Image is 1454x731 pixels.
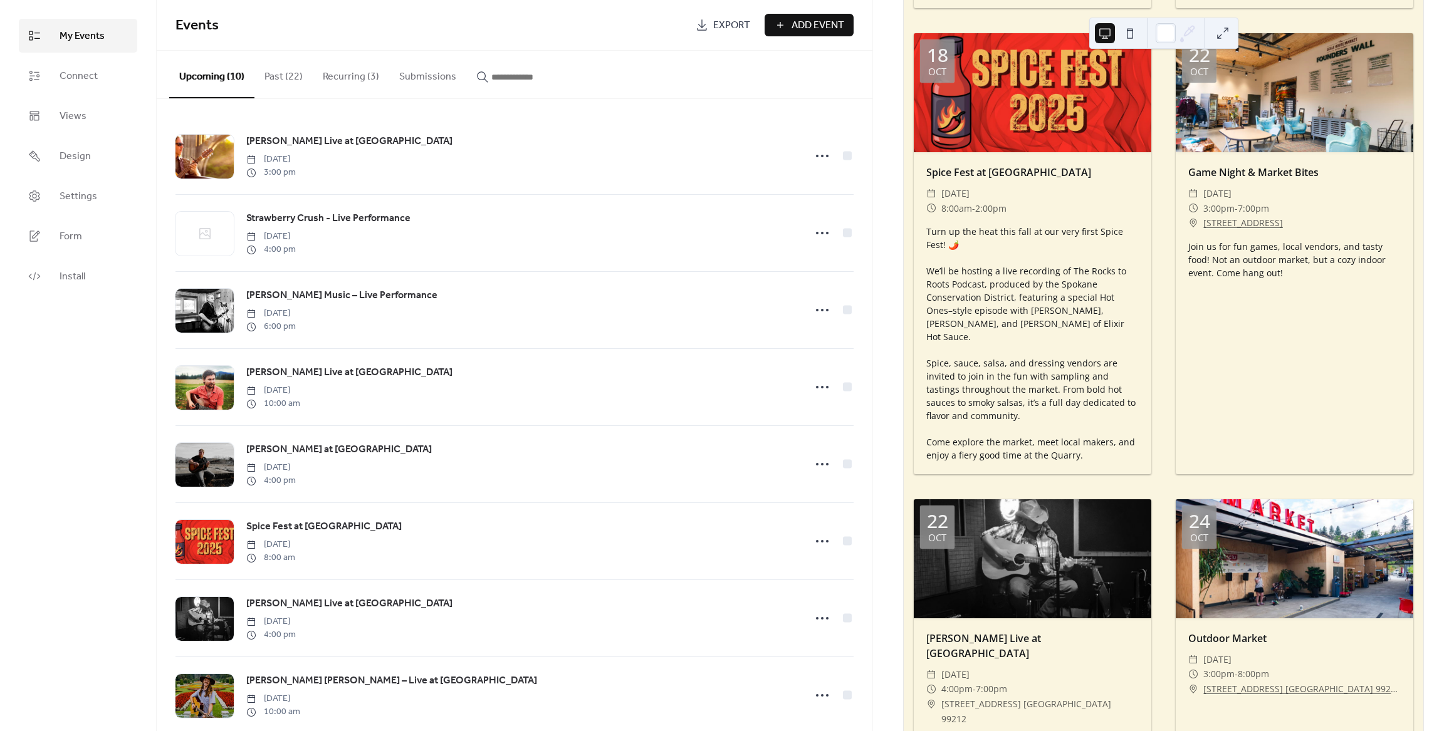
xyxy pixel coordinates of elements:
span: [PERSON_NAME] at [GEOGRAPHIC_DATA] [246,442,432,457]
a: Export [686,14,760,36]
span: 4:00 pm [246,628,296,641]
a: Strawberry Crush - Live Performance [246,210,411,227]
div: Game Night & Market Bites [1176,165,1413,180]
a: [PERSON_NAME] Live at [GEOGRAPHIC_DATA] [246,596,452,612]
span: [DATE] [941,186,970,201]
div: ​ [1188,215,1198,231]
a: [STREET_ADDRESS] [GEOGRAPHIC_DATA] 99212 [1203,682,1401,697]
span: [PERSON_NAME] Live at [GEOGRAPHIC_DATA] [246,134,452,149]
a: Views [19,99,137,133]
a: [PERSON_NAME] Music – Live Performance [246,288,437,304]
span: [STREET_ADDRESS] [GEOGRAPHIC_DATA] 99212 [941,697,1139,727]
span: - [973,682,976,697]
span: 3:00pm [1203,201,1235,216]
button: Submissions [389,51,466,97]
span: 4:00pm [941,682,973,697]
a: Design [19,139,137,173]
span: 10:00 am [246,705,300,718]
span: Design [60,149,91,164]
span: 4:00 pm [246,243,296,256]
a: Spice Fest at [GEOGRAPHIC_DATA] [246,519,402,535]
button: Recurring (3) [313,51,389,97]
span: [PERSON_NAME] Live at [GEOGRAPHIC_DATA] [246,596,452,611]
a: Form [19,219,137,253]
span: - [1235,201,1238,216]
span: [DATE] [246,384,300,397]
span: [DATE] [246,692,300,705]
div: ​ [926,667,936,682]
div: ​ [926,186,936,201]
div: ​ [1188,682,1198,697]
span: 8:00 am [246,551,295,564]
span: 3:00 pm [246,166,296,179]
div: Oct [928,533,946,542]
a: My Events [19,19,137,53]
a: [PERSON_NAME] at [GEOGRAPHIC_DATA] [246,442,432,458]
span: [PERSON_NAME] Live at [GEOGRAPHIC_DATA] [246,365,452,380]
div: Spice Fest at [GEOGRAPHIC_DATA] [914,165,1151,180]
span: [DATE] [246,230,296,243]
span: 7:00pm [976,682,1007,697]
span: [DATE] [1203,186,1232,201]
div: Oct [1190,67,1208,76]
div: Outdoor Market [1176,631,1413,646]
div: Join us for fun games, local vendors, and tasty food! Not an outdoor market, but a cozy indoor ev... [1176,240,1413,279]
span: 8:00pm [1238,666,1269,682]
span: 8:00am [941,201,972,216]
span: [PERSON_NAME] Music – Live Performance [246,288,437,303]
button: Add Event [765,14,854,36]
div: Oct [928,67,946,76]
span: [DATE] [246,461,296,474]
div: 24 [1189,512,1210,531]
div: ​ [1188,652,1198,667]
button: Upcoming (10) [169,51,254,98]
span: 7:00pm [1238,201,1269,216]
div: Oct [1190,533,1208,542]
span: Form [60,229,82,244]
span: - [972,201,975,216]
div: 18 [927,46,948,65]
div: [PERSON_NAME] Live at [GEOGRAPHIC_DATA] [914,631,1151,661]
div: ​ [926,697,936,712]
a: [PERSON_NAME] Live at [GEOGRAPHIC_DATA] [246,133,452,150]
div: ​ [1188,186,1198,201]
span: Events [175,12,219,39]
div: 22 [927,512,948,531]
span: Strawberry Crush - Live Performance [246,211,411,226]
div: ​ [926,682,936,697]
span: 2:00pm [975,201,1007,216]
span: Export [713,18,750,33]
div: 22 [1189,46,1210,65]
span: [DATE] [246,307,296,320]
span: 10:00 am [246,397,300,410]
span: Settings [60,189,97,204]
span: [DATE] [1203,652,1232,667]
span: [DATE] [246,153,296,166]
span: My Events [60,29,105,44]
a: [STREET_ADDRESS] [1203,215,1283,231]
a: Connect [19,59,137,93]
span: [DATE] [246,538,295,551]
span: Add Event [792,18,844,33]
span: Connect [60,69,98,84]
span: [PERSON_NAME] [PERSON_NAME] – Live at [GEOGRAPHIC_DATA] [246,673,537,688]
span: 3:00pm [1203,666,1235,682]
button: Past (22) [254,51,313,97]
span: Install [60,269,85,284]
div: ​ [1188,666,1198,682]
div: ​ [926,201,936,216]
span: - [1235,666,1238,682]
span: [DATE] [246,615,296,628]
span: 4:00 pm [246,474,296,487]
span: 6:00 pm [246,320,296,333]
a: Install [19,259,137,293]
span: [DATE] [941,667,970,682]
a: Settings [19,179,137,213]
div: Turn up the heat this fall at our very first Spice Fest! 🌶️ We’ll be hosting a live recording of ... [914,225,1151,462]
div: ​ [1188,201,1198,216]
a: [PERSON_NAME] Live at [GEOGRAPHIC_DATA] [246,365,452,381]
span: Views [60,109,86,124]
a: [PERSON_NAME] [PERSON_NAME] – Live at [GEOGRAPHIC_DATA] [246,673,537,689]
